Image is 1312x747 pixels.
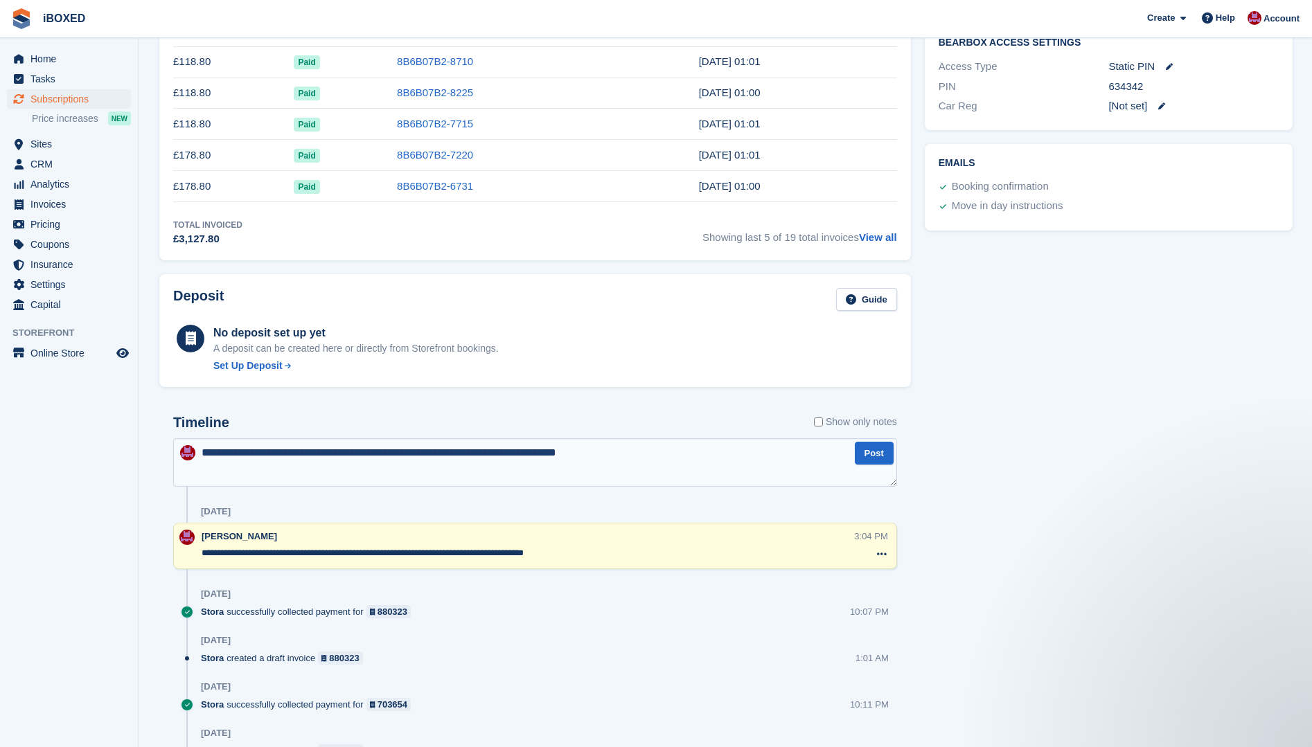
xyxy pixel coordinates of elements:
div: Set Up Deposit [213,359,283,373]
span: Stora [201,698,224,711]
span: Stora [201,605,224,618]
div: 880323 [378,605,407,618]
span: Coupons [30,235,114,254]
a: menu [7,295,131,314]
a: 8B6B07B2-6731 [397,180,473,192]
span: Online Store [30,343,114,363]
label: Show only notes [814,415,897,429]
img: Amanda Forder [180,445,195,460]
input: Show only notes [814,415,823,429]
td: £118.80 [173,78,294,109]
a: menu [7,89,131,109]
span: Pricing [30,215,114,234]
a: iBOXED [37,7,91,30]
span: Paid [294,118,319,132]
div: [DATE] [201,506,231,517]
div: Total Invoiced [173,219,242,231]
span: Insurance [30,255,114,274]
a: menu [7,255,131,274]
span: Settings [30,275,114,294]
span: Paid [294,180,319,194]
a: Price increases NEW [32,111,131,126]
a: View all [859,231,897,243]
a: Guide [836,288,897,311]
a: menu [7,235,131,254]
div: [DATE] [201,588,231,600]
img: Amanda Forder [1248,11,1261,25]
span: Sites [30,134,114,154]
a: 8B6B07B2-8225 [397,87,473,98]
div: [DATE] [201,728,231,739]
a: 8B6B07B2-7220 [397,149,473,161]
div: 634342 [1108,79,1279,95]
div: 3:04 PM [854,530,887,543]
a: menu [7,154,131,174]
div: created a draft invoice [201,651,370,665]
div: [DATE] [201,681,231,692]
div: [DATE] [201,635,231,646]
a: Preview store [114,345,131,361]
div: 10:11 PM [850,698,889,711]
td: £178.80 [173,140,294,171]
div: No deposit set up yet [213,325,499,341]
a: menu [7,174,131,194]
a: 8B6B07B2-8710 [397,55,473,67]
a: Set Up Deposit [213,359,499,373]
a: 703654 [366,698,411,711]
div: [Not set] [1108,98,1279,114]
span: Showing last 5 of 19 total invoices [702,219,897,247]
span: Paid [294,149,319,163]
div: 880323 [329,651,359,665]
span: Capital [30,295,114,314]
h2: BearBox Access Settings [939,37,1279,48]
div: Booking confirmation [952,179,1049,195]
div: Static PIN [1108,59,1279,75]
time: 2025-08-18 00:00:54 UTC [699,87,761,98]
td: £118.80 [173,109,294,140]
div: Access Type [939,59,1109,75]
span: Invoices [30,195,114,214]
div: NEW [108,111,131,125]
a: menu [7,275,131,294]
time: 2025-05-18 00:00:38 UTC [699,180,761,192]
div: £3,127.80 [173,231,242,247]
a: menu [7,69,131,89]
div: 703654 [378,698,407,711]
time: 2025-06-18 00:01:16 UTC [699,149,761,161]
img: stora-icon-8386f47178a22dfd0bd8f6a31ec36ba5ce8667c1dd55bd0f319d3a0aa187defe.svg [11,8,32,29]
span: Subscriptions [30,89,114,109]
a: menu [7,134,131,154]
a: 880323 [318,651,363,665]
time: 2025-07-18 00:01:03 UTC [699,118,761,129]
div: Move in day instructions [952,198,1063,215]
h2: Emails [939,158,1279,169]
div: successfully collected payment for [201,605,418,618]
span: Account [1264,12,1300,26]
span: Home [30,49,114,69]
a: 8B6B07B2-7715 [397,118,473,129]
div: 10:07 PM [850,605,889,618]
a: menu [7,343,131,363]
span: Storefront [12,326,138,340]
div: PIN [939,79,1109,95]
img: Amanda Forder [179,530,195,545]
span: Analytics [30,174,114,194]
div: 1:01 AM [856,651,889,665]
p: A deposit can be created here or directly from Storefront bookings. [213,341,499,356]
button: Post [855,442,894,465]
h2: Timeline [173,415,229,431]
div: successfully collected payment for [201,698,418,711]
h2: Deposit [173,288,224,311]
span: Price increases [32,112,98,125]
time: 2025-09-18 00:01:25 UTC [699,55,761,67]
span: Help [1216,11,1235,25]
span: Create [1147,11,1175,25]
span: Paid [294,87,319,100]
span: Paid [294,55,319,69]
span: [PERSON_NAME] [202,531,277,541]
span: CRM [30,154,114,174]
a: menu [7,49,131,69]
a: menu [7,195,131,214]
a: menu [7,215,131,234]
td: £178.80 [173,171,294,202]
